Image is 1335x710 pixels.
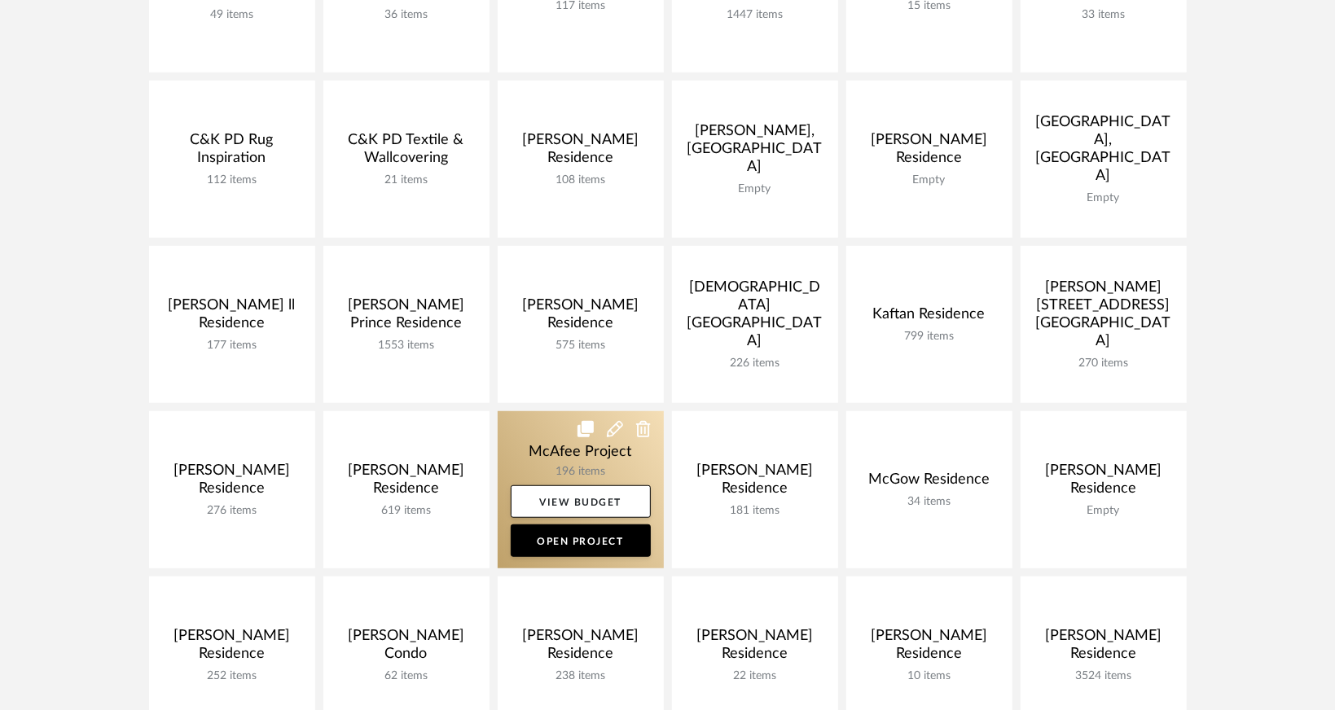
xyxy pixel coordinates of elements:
[859,495,999,509] div: 34 items
[859,305,999,330] div: Kaftan Residence
[859,173,999,187] div: Empty
[336,173,476,187] div: 21 items
[511,669,651,683] div: 238 items
[336,339,476,353] div: 1553 items
[336,8,476,22] div: 36 items
[162,462,302,504] div: [PERSON_NAME] Residence
[1034,113,1174,191] div: [GEOGRAPHIC_DATA], [GEOGRAPHIC_DATA]
[511,627,651,669] div: [PERSON_NAME] Residence
[511,485,651,518] a: View Budget
[859,131,999,173] div: [PERSON_NAME] Residence
[859,627,999,669] div: [PERSON_NAME] Residence
[859,471,999,495] div: McGow Residence
[685,278,825,357] div: [DEMOGRAPHIC_DATA] [GEOGRAPHIC_DATA]
[1034,627,1174,669] div: [PERSON_NAME] Residence
[1034,462,1174,504] div: [PERSON_NAME] Residence
[1034,669,1174,683] div: 3524 items
[685,182,825,196] div: Empty
[162,627,302,669] div: [PERSON_NAME] Residence
[1034,504,1174,518] div: Empty
[336,131,476,173] div: C&K PD Textile & Wallcovering
[162,173,302,187] div: 112 items
[336,504,476,518] div: 619 items
[1034,191,1174,205] div: Empty
[336,669,476,683] div: 62 items
[511,131,651,173] div: [PERSON_NAME] Residence
[685,627,825,669] div: [PERSON_NAME] Residence
[511,173,651,187] div: 108 items
[162,296,302,339] div: [PERSON_NAME] ll Residence
[685,669,825,683] div: 22 items
[336,296,476,339] div: [PERSON_NAME] Prince Residence
[685,122,825,182] div: [PERSON_NAME], [GEOGRAPHIC_DATA]
[685,357,825,370] div: 226 items
[1034,278,1174,357] div: [PERSON_NAME] [STREET_ADDRESS][GEOGRAPHIC_DATA]
[859,330,999,344] div: 799 items
[162,504,302,518] div: 276 items
[1034,8,1174,22] div: 33 items
[685,8,825,22] div: 1447 items
[336,627,476,669] div: [PERSON_NAME] Condo
[511,524,651,557] a: Open Project
[162,8,302,22] div: 49 items
[685,462,825,504] div: [PERSON_NAME] Residence
[162,339,302,353] div: 177 items
[336,462,476,504] div: [PERSON_NAME] Residence
[859,669,999,683] div: 10 items
[511,296,651,339] div: [PERSON_NAME] Residence
[162,131,302,173] div: C&K PD Rug Inspiration
[1034,357,1174,370] div: 270 items
[162,669,302,683] div: 252 items
[685,504,825,518] div: 181 items
[511,339,651,353] div: 575 items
